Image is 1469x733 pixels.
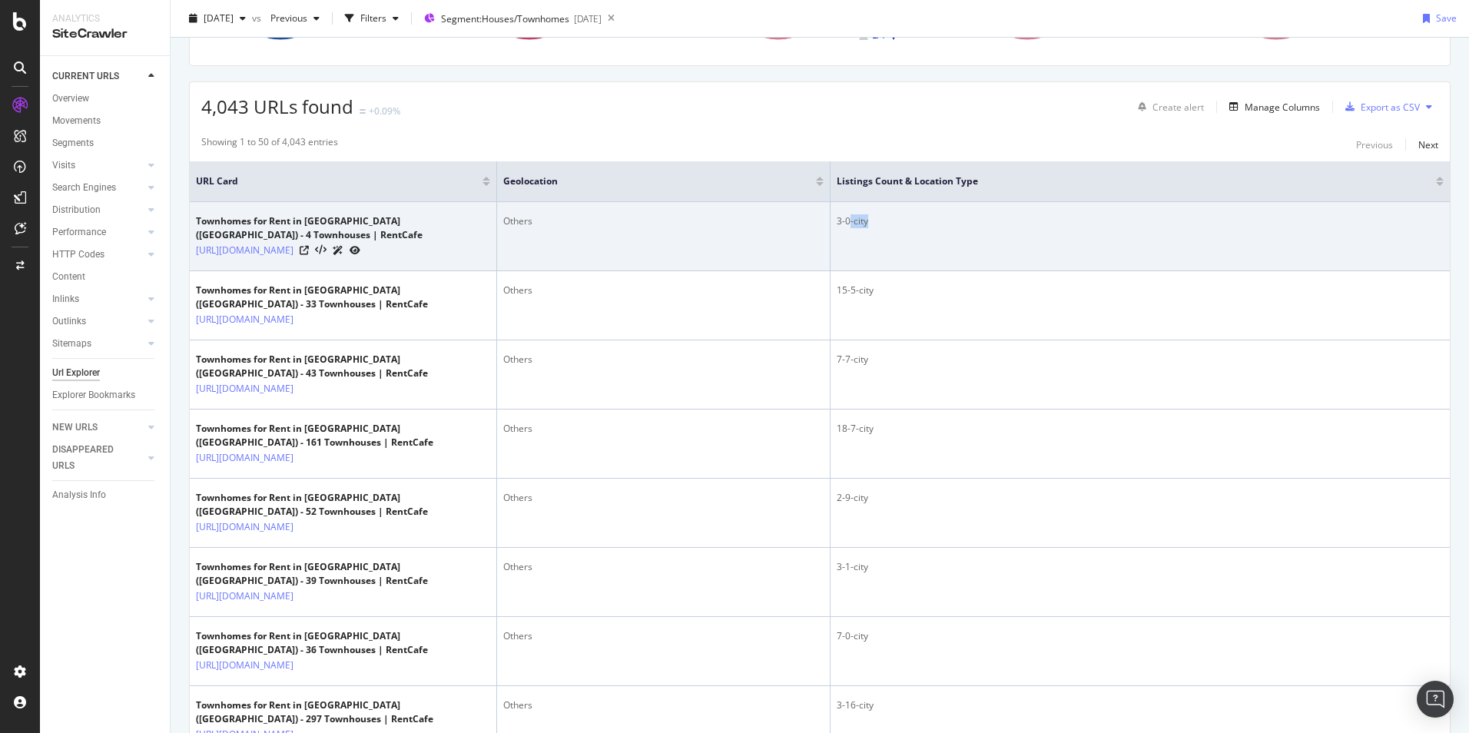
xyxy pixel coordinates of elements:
div: Create alert [1152,101,1204,114]
img: Equal [360,109,366,114]
button: Next [1418,135,1438,154]
div: 18-7-city [837,422,1444,436]
div: 2-9-city [837,491,1444,505]
a: [URL][DOMAIN_NAME] [196,589,293,604]
text: 1/4 [872,30,885,41]
button: View HTML Source [315,245,327,256]
div: Townhomes for Rent in [GEOGRAPHIC_DATA] ([GEOGRAPHIC_DATA]) - 39 Townhouses | RentCafe [196,560,490,588]
div: Others [503,284,824,297]
button: Segment:Houses/Townhomes[DATE] [418,6,602,31]
a: [URL][DOMAIN_NAME] [196,381,293,396]
div: Outlinks [52,313,86,330]
div: Townhomes for Rent in [GEOGRAPHIC_DATA] ([GEOGRAPHIC_DATA]) - 33 Townhouses | RentCafe [196,284,490,311]
button: Previous [1356,135,1393,154]
a: AI Url Details [333,242,343,258]
span: 4,043 URLs found [201,94,353,119]
div: Townhomes for Rent in [GEOGRAPHIC_DATA] ([GEOGRAPHIC_DATA]) - 43 Townhouses | RentCafe [196,353,490,380]
span: 2025 Aug. 20th [204,12,234,25]
div: +0.09% [369,104,400,118]
div: Showing 1 to 50 of 4,043 entries [201,135,338,154]
div: 7-7-city [837,353,1444,366]
button: Export as CSV [1339,95,1420,119]
div: Others [503,214,824,228]
div: Others [503,698,824,712]
a: Explorer Bookmarks [52,387,159,403]
div: Analytics [52,12,158,25]
button: Filters [339,6,405,31]
div: Overview [52,91,89,107]
div: Segments [52,135,94,151]
div: Url Explorer [52,365,100,381]
a: [URL][DOMAIN_NAME] [196,519,293,535]
div: CURRENT URLS [52,68,119,85]
div: 3-16-city [837,698,1444,712]
div: Others [503,629,824,643]
div: Visits [52,158,75,174]
div: Movements [52,113,101,129]
div: DISAPPEARED URLS [52,442,130,474]
a: Visit Online Page [300,246,309,255]
div: Townhomes for Rent in [GEOGRAPHIC_DATA] ([GEOGRAPHIC_DATA]) - 36 Townhouses | RentCafe [196,629,490,657]
a: Performance [52,224,144,240]
a: Inlinks [52,291,144,307]
div: Others [503,491,824,505]
div: Next [1418,138,1438,151]
a: Content [52,269,159,285]
div: Explorer Bookmarks [52,387,135,403]
div: Inlinks [52,291,79,307]
span: URL Card [196,174,479,188]
a: DISAPPEARED URLS [52,442,144,474]
div: Townhomes for Rent in [GEOGRAPHIC_DATA] ([GEOGRAPHIC_DATA]) - 4 Townhouses | RentCafe [196,214,490,242]
div: Sitemaps [52,336,91,352]
a: URL Inspection [350,242,360,258]
div: 3-0-city [837,214,1444,228]
div: Performance [52,224,106,240]
button: Manage Columns [1223,98,1320,116]
a: Url Explorer [52,365,159,381]
a: Segments [52,135,159,151]
button: Create alert [1132,95,1204,119]
a: [URL][DOMAIN_NAME] [196,450,293,466]
span: Segment: Houses/Townhomes [441,12,569,25]
div: Search Engines [52,180,116,196]
div: 15-5-city [837,284,1444,297]
a: HTTP Codes [52,247,144,263]
a: Sitemaps [52,336,144,352]
a: Overview [52,91,159,107]
div: [DATE] [574,12,602,25]
a: [URL][DOMAIN_NAME] [196,243,293,258]
div: Others [503,560,824,574]
div: Townhomes for Rent in [GEOGRAPHIC_DATA] ([GEOGRAPHIC_DATA]) - 161 Townhouses | RentCafe [196,422,490,449]
a: Visits [52,158,144,174]
div: NEW URLS [52,420,98,436]
a: Analysis Info [52,487,159,503]
a: Distribution [52,202,144,218]
a: Search Engines [52,180,144,196]
div: Open Intercom Messenger [1417,681,1454,718]
button: Previous [264,6,326,31]
div: Townhomes for Rent in [GEOGRAPHIC_DATA] ([GEOGRAPHIC_DATA]) - 52 Townhouses | RentCafe [196,491,490,519]
span: Previous [264,12,307,25]
div: SiteCrawler [52,25,158,43]
div: Distribution [52,202,101,218]
div: Export as CSV [1361,101,1420,114]
div: 3-1-city [837,560,1444,574]
a: [URL][DOMAIN_NAME] [196,312,293,327]
a: CURRENT URLS [52,68,144,85]
div: Others [503,422,824,436]
span: Listings Count & Location Type [837,174,1413,188]
div: Townhomes for Rent in [GEOGRAPHIC_DATA] ([GEOGRAPHIC_DATA]) - 297 Townhouses | RentCafe [196,698,490,726]
div: HTTP Codes [52,247,104,263]
div: Filters [360,12,386,25]
a: [URL][DOMAIN_NAME] [196,658,293,673]
span: geolocation [503,174,793,188]
button: Save [1417,6,1457,31]
div: Manage Columns [1245,101,1320,114]
button: [DATE] [183,6,252,31]
span: vs [252,12,264,25]
div: Save [1436,12,1457,25]
div: Analysis Info [52,487,106,503]
a: Movements [52,113,159,129]
a: Outlinks [52,313,144,330]
div: Others [503,353,824,366]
